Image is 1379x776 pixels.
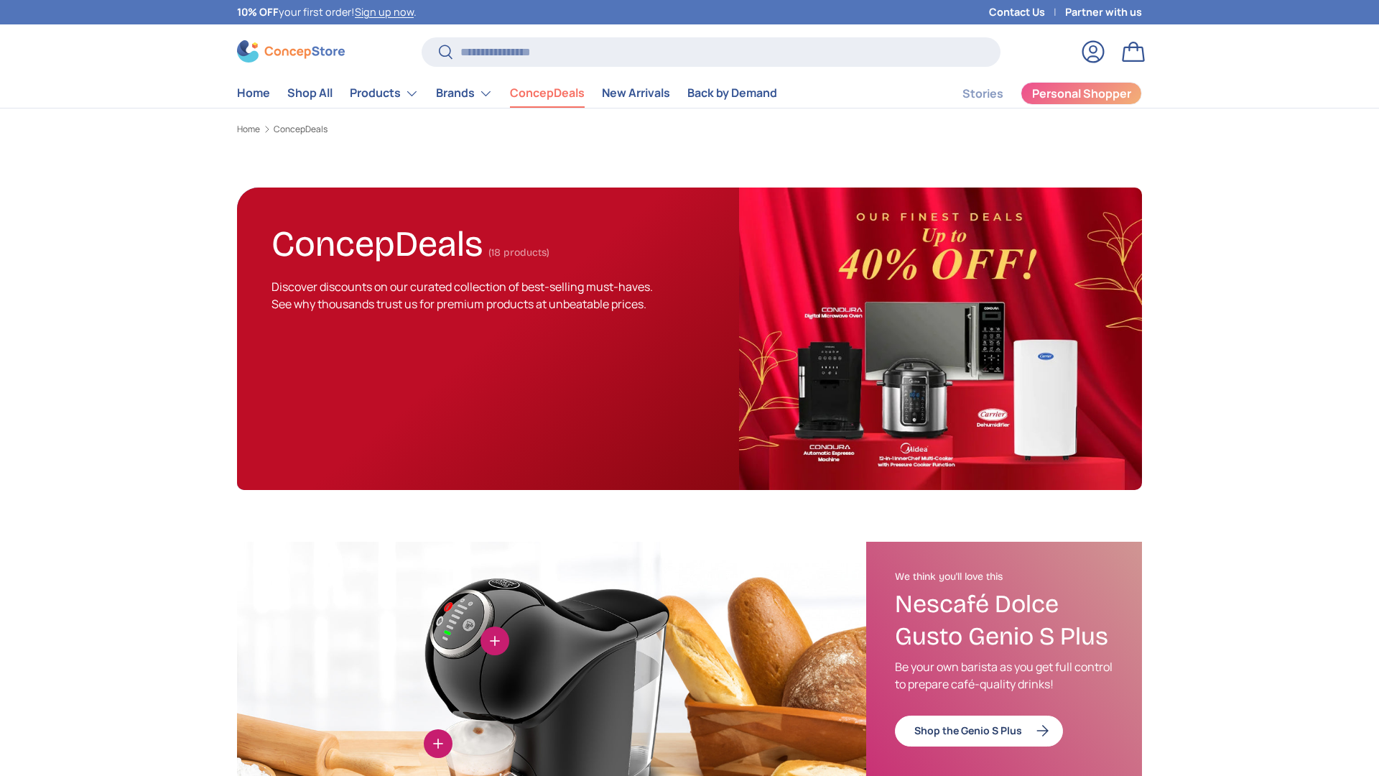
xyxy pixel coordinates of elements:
a: Back by Demand [687,79,777,107]
h3: Nescafé Dolce Gusto Genio S Plus [895,588,1113,653]
summary: Brands [427,79,501,108]
strong: 10% OFF [237,5,279,19]
a: Stories [962,80,1003,108]
h2: We think you'll love this [895,571,1113,583]
nav: Secondary [928,79,1142,108]
a: Shop the Genio S Plus [895,716,1063,747]
img: ConcepStore [237,40,345,63]
a: Brands [436,79,493,108]
a: Home [237,125,260,134]
summary: Products [341,79,427,108]
h1: ConcepDeals [271,217,483,265]
p: your first order! . [237,4,417,20]
a: ConcepDeals [274,125,328,134]
nav: Breadcrumbs [237,123,1142,136]
a: Sign up now [355,5,414,19]
a: Home [237,79,270,107]
p: Be your own barista as you get full control to prepare café-quality drinks! [895,658,1113,693]
a: Partner with us [1065,4,1142,20]
a: Shop All [287,79,333,107]
nav: Primary [237,79,777,108]
span: Discover discounts on our curated collection of best-selling must-haves. See why thousands trust ... [271,279,653,312]
a: ConcepDeals [510,79,585,107]
a: Products [350,79,419,108]
img: ConcepDeals [739,188,1142,490]
span: Personal Shopper [1032,88,1131,99]
span: (18 products) [488,246,549,259]
a: New Arrivals [602,79,670,107]
a: Personal Shopper [1021,82,1142,105]
a: Contact Us [989,4,1065,20]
